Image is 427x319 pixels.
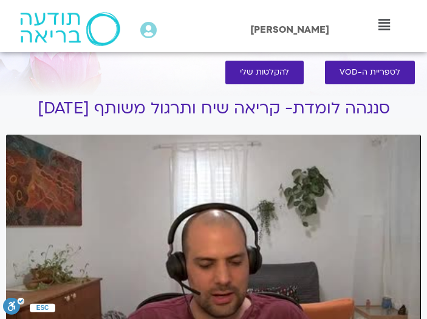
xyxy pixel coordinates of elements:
span: לספריית ה-VOD [340,68,400,77]
a: לספריית ה-VOD [325,61,415,84]
span: [PERSON_NAME] [250,23,329,36]
h1: סנגהה לומדת- קריאה שיח ותרגול משותף [DATE] [6,99,421,118]
img: תודעה בריאה [20,12,120,46]
span: להקלטות שלי [240,68,289,77]
a: להקלטות שלי [225,61,304,84]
